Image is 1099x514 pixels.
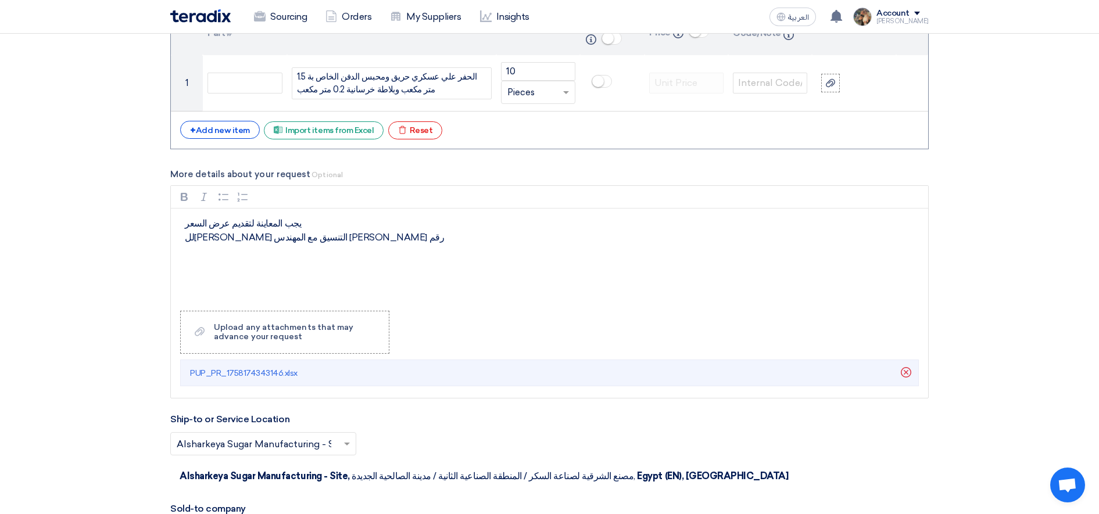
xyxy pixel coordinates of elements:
[312,171,343,179] span: Optional
[388,121,443,139] div: Reset
[214,323,377,342] div: Upload any attachments that may advance your request
[733,73,807,94] input: Internal Code/Note
[316,4,381,30] a: Orders
[180,121,260,139] div: Add new item
[853,8,872,26] img: file_1710751448746.jpg
[352,470,635,481] span: مصنع الشرقية لصناعة السكر / المنطقة الصناعية الثانية / مدينة الصالحية الجديدة,
[185,217,922,245] p: يجب المعاينة لتقديم عرض السعر لل[PERSON_NAME] التنسيق مع المهندس [PERSON_NAME] رقم
[637,470,788,481] span: Egypt (EN), [GEOGRAPHIC_DATA]
[171,209,928,301] div: Rich Text Editor, main
[245,4,316,30] a: Sourcing
[876,9,910,19] div: Account
[769,8,816,26] button: العربية
[649,73,724,94] input: Unit Price
[501,62,575,81] input: Amount
[788,13,809,21] span: العربية
[170,9,231,23] img: Teradix logo
[1050,468,1085,502] div: Open chat
[381,4,470,30] a: My Suppliers
[180,470,350,481] span: Alsharkeya Sugar Manufacturing - Site,
[876,18,929,24] div: [PERSON_NAME]
[292,67,492,99] div: Name
[471,4,539,30] a: Insights
[190,368,298,378] span: PUP_PR_1758174343146.xlsx
[207,73,282,94] input: Model Number
[190,366,298,380] a: PUP_PR_1758174343146.xlsx
[171,55,203,112] td: 1
[170,168,929,181] label: More details about your request
[264,121,384,139] div: Import items from Excel
[170,412,289,426] label: Ship-to or Service Location
[190,125,196,136] span: +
